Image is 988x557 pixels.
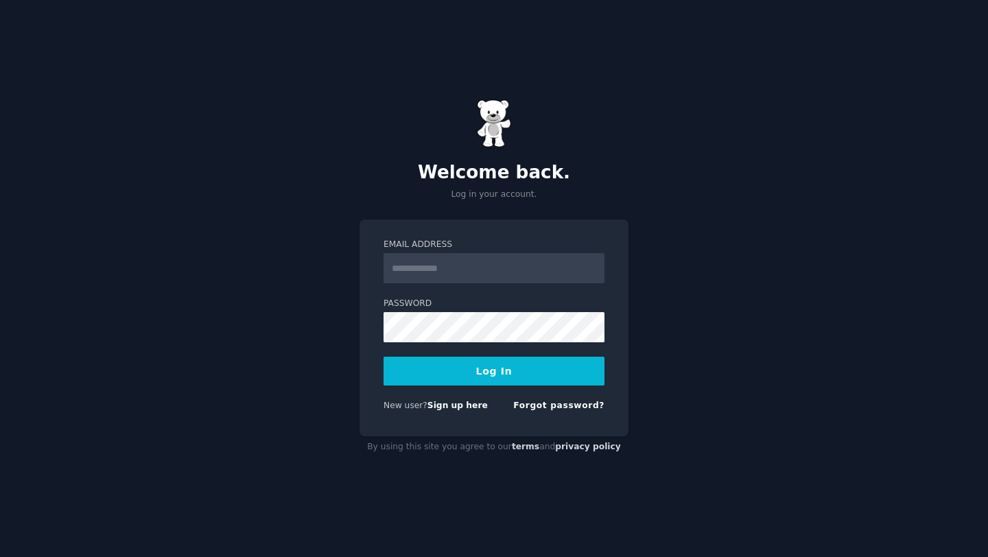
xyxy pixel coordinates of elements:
span: New user? [384,401,427,410]
div: By using this site you agree to our and [360,436,628,458]
a: Forgot password? [513,401,604,410]
a: Sign up here [427,401,488,410]
p: Log in your account. [360,189,628,201]
a: privacy policy [555,442,621,451]
label: Email Address [384,239,604,251]
a: terms [512,442,539,451]
img: Gummy Bear [477,99,511,147]
label: Password [384,298,604,310]
h2: Welcome back. [360,162,628,184]
button: Log In [384,357,604,386]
